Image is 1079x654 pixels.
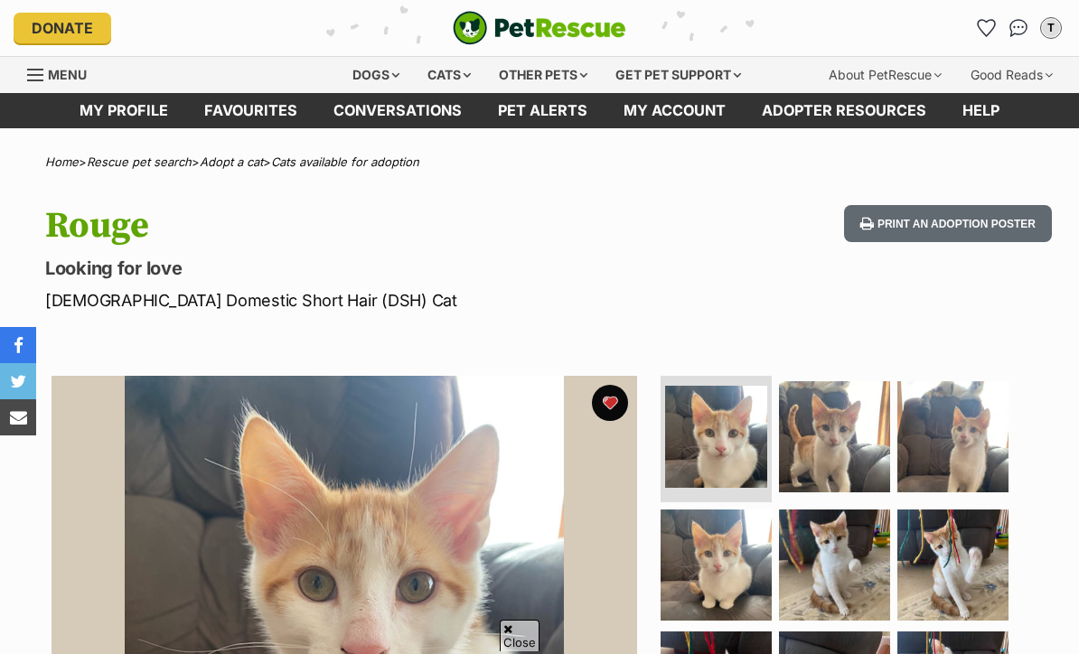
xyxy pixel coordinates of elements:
[971,14,1065,42] ul: Account quick links
[897,509,1009,621] img: Photo of Rouge
[1037,14,1065,42] button: My account
[315,93,480,128] a: conversations
[61,93,186,128] a: My profile
[605,93,744,128] a: My account
[480,93,605,128] a: Pet alerts
[897,381,1009,492] img: Photo of Rouge
[958,57,1065,93] div: Good Reads
[500,620,539,651] span: Close
[271,154,419,169] a: Cats available for adoption
[1042,19,1060,37] div: T
[27,57,99,89] a: Menu
[87,154,192,169] a: Rescue pet search
[779,381,890,492] img: Photo of Rouge
[453,11,626,45] img: logo-cat-932fe2b9b8326f06289b0f2fb663e598f794de774fb13d1741a6617ecf9a85b4.svg
[603,57,754,93] div: Get pet support
[45,256,660,281] p: Looking for love
[453,11,626,45] a: PetRescue
[779,509,890,621] img: Photo of Rouge
[592,385,628,421] button: favourite
[486,57,600,93] div: Other pets
[816,57,954,93] div: About PetRescue
[665,386,767,488] img: Photo of Rouge
[415,57,483,93] div: Cats
[48,67,87,82] span: Menu
[1009,19,1028,37] img: chat-41dd97257d64d25036548639549fe6c8038ab92f7586957e7f3b1b290dea8141.svg
[971,14,1000,42] a: Favourites
[744,93,944,128] a: Adopter resources
[340,57,412,93] div: Dogs
[14,13,111,43] a: Donate
[45,154,79,169] a: Home
[944,93,1018,128] a: Help
[186,93,315,128] a: Favourites
[1004,14,1033,42] a: Conversations
[200,154,263,169] a: Adopt a cat
[661,509,772,621] img: Photo of Rouge
[844,205,1052,242] button: Print an adoption poster
[45,205,660,247] h1: Rouge
[45,288,660,313] p: [DEMOGRAPHIC_DATA] Domestic Short Hair (DSH) Cat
